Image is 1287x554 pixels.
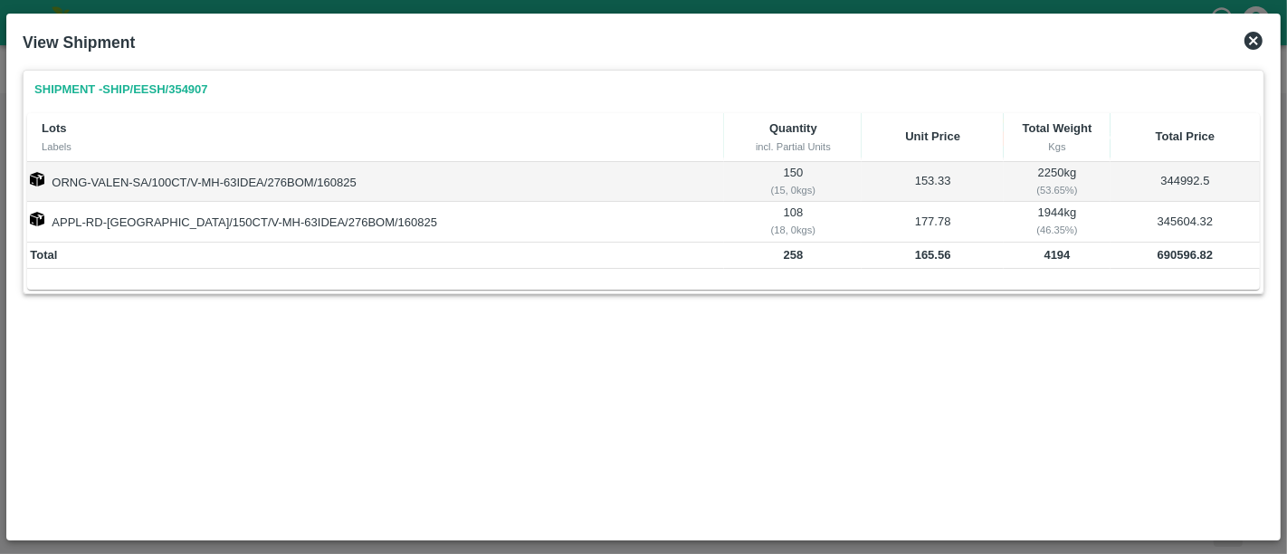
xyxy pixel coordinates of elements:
div: Kgs [1018,138,1096,155]
div: ( 18, 0 kgs) [728,222,860,238]
td: ORNG-VALEN-SA/100CT/V-MH-63IDEA/276BOM/160825 [27,162,724,202]
b: 165.56 [915,248,951,262]
b: Total Price [1156,129,1215,143]
td: 150 [724,162,862,202]
div: ( 53.65 %) [1006,182,1108,198]
td: 2250 kg [1004,162,1111,202]
div: ( 46.35 %) [1006,222,1108,238]
div: Labels [42,138,710,155]
b: View Shipment [23,33,135,52]
b: Total Weight [1023,121,1092,135]
td: APPL-RD-[GEOGRAPHIC_DATA]/150CT/V-MH-63IDEA/276BOM/160825 [27,202,724,242]
b: Total [30,248,57,262]
b: Quantity [769,121,817,135]
img: box [30,212,44,226]
td: 345604.32 [1111,202,1260,242]
td: 177.78 [862,202,1004,242]
td: 1944 kg [1004,202,1111,242]
td: 108 [724,202,862,242]
div: incl. Partial Units [739,138,847,155]
a: Shipment -SHIP/EESH/354907 [27,74,214,106]
b: Unit Price [905,129,960,143]
b: Lots [42,121,66,135]
td: 153.33 [862,162,1004,202]
img: box [30,172,44,186]
div: ( 15, 0 kgs) [728,182,860,198]
b: 690596.82 [1158,248,1213,262]
b: 258 [784,248,804,262]
b: 4194 [1044,248,1071,262]
td: 344992.5 [1111,162,1260,202]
